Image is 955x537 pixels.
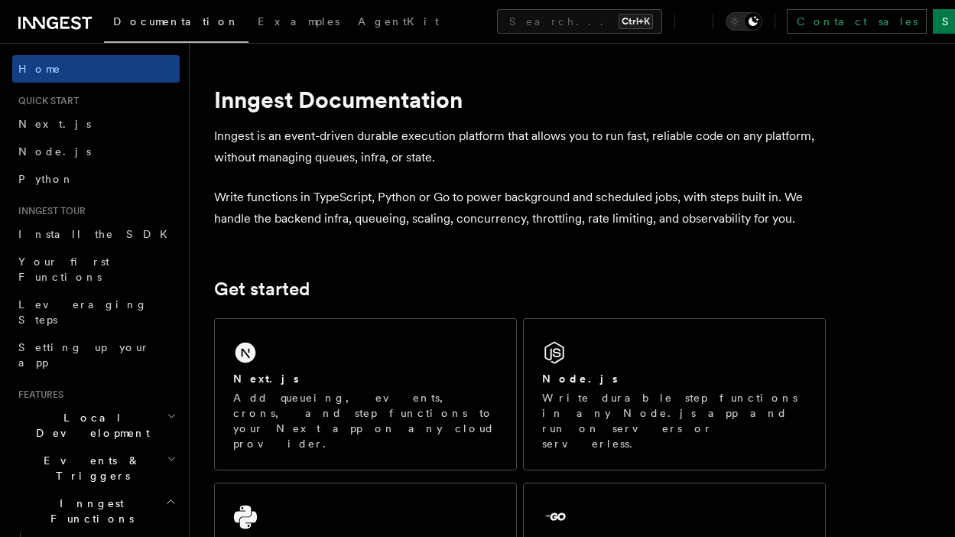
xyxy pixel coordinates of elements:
[12,55,180,83] a: Home
[233,390,498,451] p: Add queueing, events, crons, and step functions to your Next app on any cloud provider.
[497,9,662,34] button: Search...Ctrl+K
[726,12,762,31] button: Toggle dark mode
[18,298,148,326] span: Leveraging Steps
[18,145,91,158] span: Node.js
[214,86,826,113] h1: Inngest Documentation
[18,61,61,76] span: Home
[12,205,86,217] span: Inngest tour
[248,5,349,41] a: Examples
[258,15,339,28] span: Examples
[523,318,826,470] a: Node.jsWrite durable step functions in any Node.js app and run on servers or serverless.
[619,14,653,29] kbd: Ctrl+K
[12,95,79,107] span: Quick start
[18,255,109,283] span: Your first Functions
[787,9,927,34] a: Contact sales
[214,125,826,168] p: Inngest is an event-driven durable execution platform that allows you to run fast, reliable code ...
[214,318,517,470] a: Next.jsAdd queueing, events, crons, and step functions to your Next app on any cloud provider.
[358,15,439,28] span: AgentKit
[542,371,618,386] h2: Node.js
[542,390,807,451] p: Write durable step functions in any Node.js app and run on servers or serverless.
[349,5,448,41] a: AgentKit
[18,228,177,240] span: Install the SDK
[233,371,299,386] h2: Next.js
[12,404,180,447] button: Local Development
[12,138,180,165] a: Node.js
[104,5,248,43] a: Documentation
[12,110,180,138] a: Next.js
[12,291,180,334] a: Leveraging Steps
[12,410,167,441] span: Local Development
[18,118,91,130] span: Next.js
[18,341,150,369] span: Setting up your app
[214,278,310,300] a: Get started
[12,447,180,490] button: Events & Triggers
[12,165,180,193] a: Python
[113,15,239,28] span: Documentation
[12,453,167,483] span: Events & Triggers
[12,490,180,532] button: Inngest Functions
[12,496,165,526] span: Inngest Functions
[12,389,63,401] span: Features
[12,220,180,248] a: Install the SDK
[12,334,180,376] a: Setting up your app
[214,187,826,229] p: Write functions in TypeScript, Python or Go to power background and scheduled jobs, with steps bu...
[18,173,74,185] span: Python
[12,248,180,291] a: Your first Functions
